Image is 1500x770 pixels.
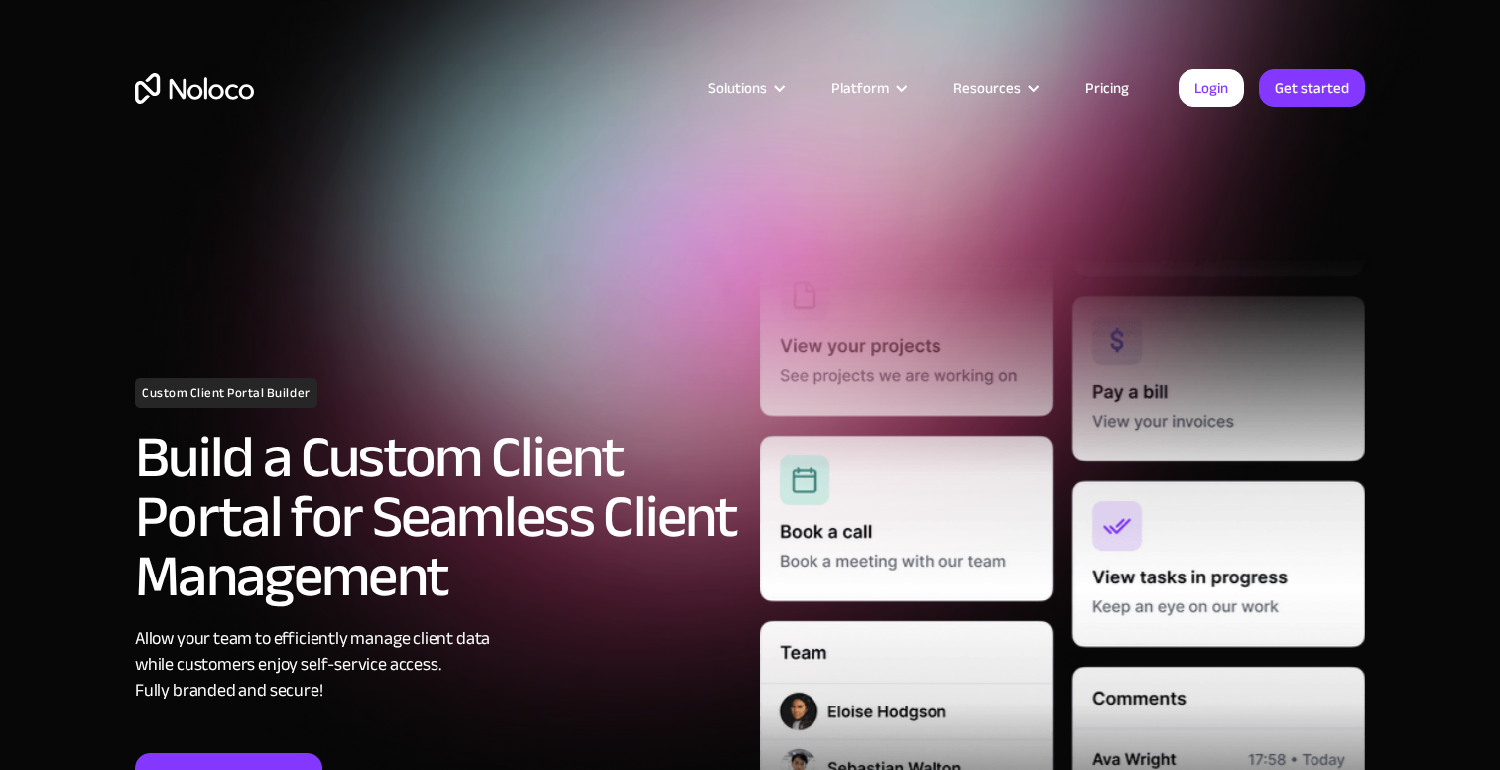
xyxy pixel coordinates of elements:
a: home [135,73,254,104]
a: Get started [1259,69,1365,107]
div: Platform [831,75,889,101]
div: Solutions [684,75,807,101]
div: Resources [929,75,1061,101]
a: Login [1179,69,1244,107]
a: Pricing [1061,75,1154,101]
div: Allow your team to efficiently manage client data while customers enjoy self-service access. Full... [135,626,740,704]
div: Resources [953,75,1021,101]
h2: Build a Custom Client Portal for Seamless Client Management [135,428,740,606]
div: Solutions [708,75,767,101]
h1: Custom Client Portal Builder [135,378,317,408]
div: Platform [807,75,929,101]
